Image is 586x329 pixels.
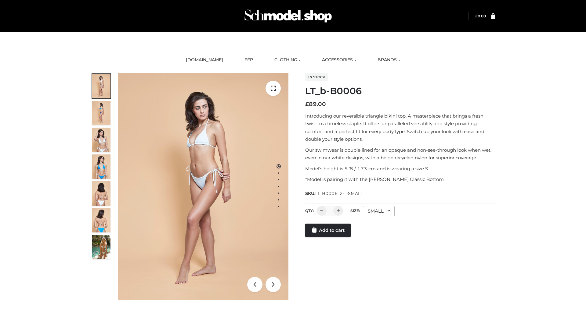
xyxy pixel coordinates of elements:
img: Arieltop_CloudNine_AzureSky2.jpg [92,235,110,259]
label: Size: [350,208,360,213]
span: SKU: [305,190,364,197]
bdi: 89.00 [305,101,326,108]
a: FFP [240,53,258,67]
a: ACCESSORIES [317,53,361,67]
span: LT_B0006_2-_-SMALL [315,191,363,196]
img: ArielClassicBikiniTop_CloudNine_AzureSky_OW114ECO_8-scaled.jpg [92,208,110,232]
img: ArielClassicBikiniTop_CloudNine_AzureSky_OW114ECO_7-scaled.jpg [92,181,110,206]
img: ArielClassicBikiniTop_CloudNine_AzureSky_OW114ECO_3-scaled.jpg [92,128,110,152]
img: ArielClassicBikiniTop_CloudNine_AzureSky_OW114ECO_4-scaled.jpg [92,154,110,179]
p: Our swimwear is double lined for an opaque and non-see-through look when wet, even in our white d... [305,146,495,162]
img: Schmodel Admin 964 [242,4,334,28]
img: ArielClassicBikiniTop_CloudNine_AzureSky_OW114ECO_1 [118,73,288,300]
img: ArielClassicBikiniTop_CloudNine_AzureSky_OW114ECO_2-scaled.jpg [92,101,110,125]
h1: LT_b-B0006 [305,86,495,97]
p: Introducing our reversible triangle bikini top. A masterpiece that brings a fresh twist to a time... [305,112,495,143]
p: *Model is pairing it with the [PERSON_NAME] Classic Bottom [305,175,495,183]
span: £ [475,14,478,18]
span: £ [305,101,309,108]
a: CLOTHING [270,53,305,67]
span: In stock [305,73,328,81]
a: BRANDS [373,53,405,67]
img: ArielClassicBikiniTop_CloudNine_AzureSky_OW114ECO_1-scaled.jpg [92,74,110,98]
a: [DOMAIN_NAME] [181,53,228,67]
label: QTY: [305,208,314,213]
bdi: 0.00 [475,14,486,18]
div: SMALL [363,206,395,216]
p: Model’s height is 5 ‘8 / 173 cm and is wearing a size S. [305,165,495,173]
a: Add to cart [305,224,351,237]
a: £0.00 [475,14,486,18]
